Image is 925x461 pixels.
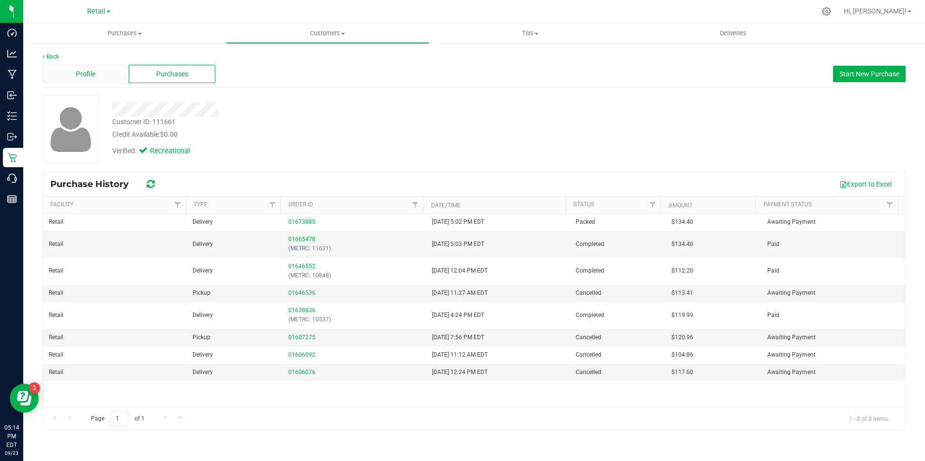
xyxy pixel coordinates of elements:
span: Retail [49,333,63,342]
span: [DATE] 11:12 AM EDT [432,350,488,360]
div: Customer ID: 111661 [112,117,176,127]
span: Delivery [193,311,213,320]
span: Retail [49,368,63,377]
span: Retail [49,311,63,320]
a: Deliveries [632,23,835,43]
span: $117.60 [671,368,693,377]
span: Awaiting Payment [767,368,816,377]
span: Start New Purchase [839,70,899,78]
span: [DATE] 12:04 PM EDT [432,266,488,275]
span: Delivery [193,217,213,227]
span: $113.41 [671,288,693,298]
span: Purchases [23,29,226,38]
span: Retail [87,7,105,15]
span: Paid [767,311,779,320]
a: Payment Status [763,201,812,208]
inline-svg: Call Center [7,173,17,183]
p: (METRC: 10537) [288,315,420,324]
a: Filter [882,197,898,213]
iframe: Resource center [10,384,39,413]
button: Start New Purchase [833,66,906,82]
span: Purchase History [50,179,138,189]
span: Cancelled [576,350,601,360]
a: Filter [169,197,185,213]
span: Completed [576,311,604,320]
inline-svg: Inbound [7,90,17,100]
span: Retail [49,288,63,298]
span: Completed [576,240,604,249]
span: Delivery [193,350,213,360]
a: 01673885 [288,218,315,225]
span: Packed [576,217,595,227]
p: (METRC: 10848) [288,271,420,280]
span: [DATE] 5:03 PM EDT [432,240,484,249]
a: 01646536 [288,289,315,296]
span: Retail [49,266,63,275]
span: Purchases [156,69,188,79]
span: Deliveries [707,29,760,38]
span: Cancelled [576,333,601,342]
span: $120.96 [671,333,693,342]
inline-svg: Outbound [7,132,17,142]
span: Recreational [150,146,189,157]
a: 01606092 [288,351,315,358]
a: 01607275 [288,334,315,341]
a: Type [194,201,208,208]
a: Tills [429,23,632,43]
span: Delivery [193,266,213,275]
a: Filter [644,197,660,213]
inline-svg: Analytics [7,49,17,58]
a: Order ID [288,201,313,208]
a: 01606076 [288,369,315,375]
span: Tills [430,29,631,38]
span: Profile [76,69,95,79]
a: Status [573,201,594,208]
a: Purchases [23,23,226,43]
inline-svg: Retail [7,153,17,162]
span: $119.99 [671,311,693,320]
span: Paid [767,240,779,249]
span: Awaiting Payment [767,350,816,360]
div: Credit Available: [112,130,537,140]
a: Customers [226,23,429,43]
inline-svg: Inventory [7,111,17,121]
span: Completed [576,266,604,275]
span: Retail [49,350,63,360]
span: [DATE] 7:56 PM EDT [432,333,484,342]
span: Awaiting Payment [767,288,816,298]
img: user-icon.png [45,104,96,154]
span: [DATE] 5:02 PM EDT [432,217,484,227]
div: Verified: [112,146,189,157]
span: $134.40 [671,217,693,227]
span: Customers [226,29,428,38]
iframe: Resource center unread badge [29,382,40,394]
p: 09/23 [4,449,19,457]
span: $112.20 [671,266,693,275]
input: 1 [111,411,128,426]
inline-svg: Dashboard [7,28,17,38]
span: $134.40 [671,240,693,249]
a: Filter [407,197,423,213]
span: Paid [767,266,779,275]
span: [DATE] 12:24 PM EDT [432,368,488,377]
span: Hi, [PERSON_NAME]! [844,7,907,15]
span: Awaiting Payment [767,333,816,342]
a: Date/Time [431,202,461,209]
p: 05:14 PM EDT [4,423,19,449]
span: Delivery [193,240,213,249]
p: (METRC: 11631) [288,244,420,253]
a: 01646552 [288,263,315,270]
a: Facility [50,201,74,208]
span: Retail [49,217,63,227]
span: Awaiting Payment [767,217,816,227]
div: Manage settings [821,7,833,16]
a: Filter [265,197,281,213]
a: Back [43,53,59,60]
span: Cancelled [576,368,601,377]
a: 01638836 [288,307,315,314]
span: Pickup [193,288,210,298]
span: [DATE] 4:24 PM EDT [432,311,484,320]
span: 1 - 8 of 8 items [841,411,895,426]
span: [DATE] 11:27 AM EDT [432,288,488,298]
